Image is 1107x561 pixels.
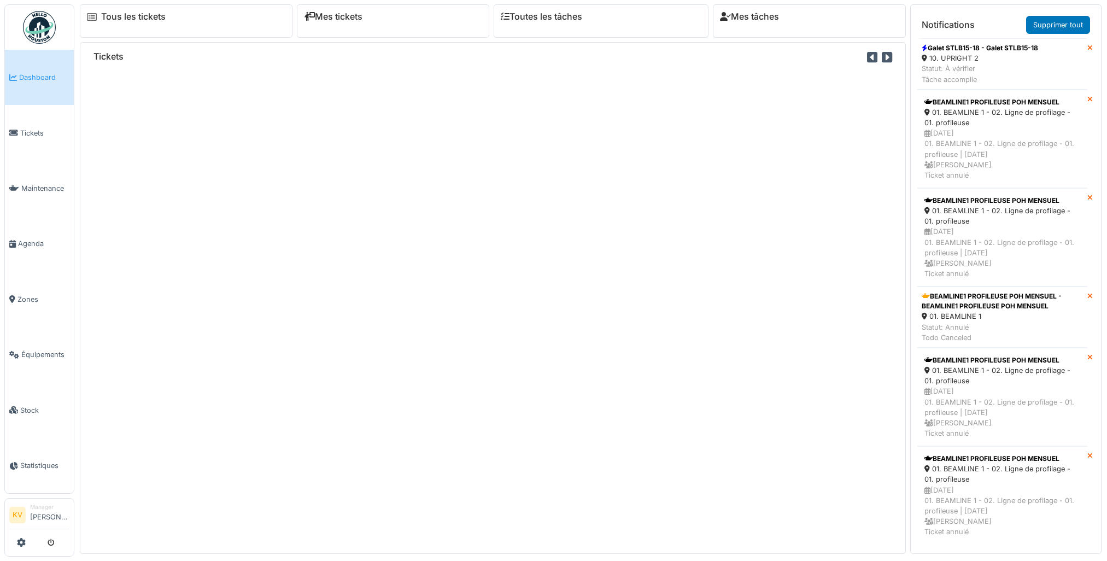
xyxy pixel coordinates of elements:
[917,90,1087,188] a: BEAMLINE1 PROFILEUSE POH MENSUEL 01. BEAMLINE 1 - 02. Ligne de profilage - 01. profileuse [DATE]0...
[5,161,74,216] a: Maintenance
[720,11,779,22] a: Mes tâches
[924,464,1080,484] div: 01. BEAMLINE 1 - 02. Ligne de profilage - 01. profileuse
[922,291,1083,311] div: BEAMLINE1 PROFILEUSE POH MENSUEL - BEAMLINE1 PROFILEUSE POH MENSUEL
[924,355,1080,365] div: BEAMLINE1 PROFILEUSE POH MENSUEL
[5,216,74,271] a: Agenda
[917,287,1087,348] a: BEAMLINE1 PROFILEUSE POH MENSUEL - BEAMLINE1 PROFILEUSE POH MENSUEL 01. BEAMLINE 1 Statut: Annulé...
[21,349,69,360] span: Équipements
[924,196,1080,206] div: BEAMLINE1 PROFILEUSE POH MENSUEL
[924,206,1080,226] div: 01. BEAMLINE 1 - 02. Ligne de profilage - 01. profileuse
[1026,16,1090,34] a: Supprimer tout
[917,446,1087,545] a: BEAMLINE1 PROFILEUSE POH MENSUEL 01. BEAMLINE 1 - 02. Ligne de profilage - 01. profileuse [DATE]0...
[5,50,74,105] a: Dashboard
[5,327,74,382] a: Équipements
[922,63,1038,84] div: Statut: À vérifier Tâche accomplie
[924,454,1080,464] div: BEAMLINE1 PROFILEUSE POH MENSUEL
[20,128,69,138] span: Tickets
[924,128,1080,180] div: [DATE] 01. BEAMLINE 1 - 02. Ligne de profilage - 01. profileuse | [DATE] [PERSON_NAME] Ticket annulé
[20,460,69,471] span: Statistiques
[21,183,69,194] span: Maintenance
[19,72,69,83] span: Dashboard
[30,503,69,527] li: [PERSON_NAME]
[924,97,1080,107] div: BEAMLINE1 PROFILEUSE POH MENSUEL
[922,43,1038,53] div: Galet STLB15-18 - Galet STLB15-18
[101,11,166,22] a: Tous les tickets
[23,11,56,44] img: Badge_color-CXgf-gQk.svg
[501,11,582,22] a: Toutes les tâches
[922,311,1083,322] div: 01. BEAMLINE 1
[30,503,69,511] div: Manager
[917,38,1087,90] a: Galet STLB15-18 - Galet STLB15-18 10. UPRIGHT 2 Statut: À vérifierTâche accomplie
[5,382,74,437] a: Stock
[5,105,74,160] a: Tickets
[922,20,975,30] h6: Notifications
[924,365,1080,386] div: 01. BEAMLINE 1 - 02. Ligne de profilage - 01. profileuse
[9,507,26,523] li: KV
[9,503,69,529] a: KV Manager[PERSON_NAME]
[18,238,69,249] span: Agenda
[922,334,971,342] span: translation missing: fr.notification.todo_canceled
[304,11,362,22] a: Mes tickets
[924,386,1080,439] div: [DATE] 01. BEAMLINE 1 - 02. Ligne de profilage - 01. profileuse | [DATE] [PERSON_NAME] Ticket annulé
[924,107,1080,128] div: 01. BEAMLINE 1 - 02. Ligne de profilage - 01. profileuse
[924,226,1080,279] div: [DATE] 01. BEAMLINE 1 - 02. Ligne de profilage - 01. profileuse | [DATE] [PERSON_NAME] Ticket annulé
[5,438,74,493] a: Statistiques
[17,294,69,305] span: Zones
[922,322,1083,343] div: Statut: Annulé
[93,51,124,62] h6: Tickets
[922,53,1038,63] div: 10. UPRIGHT 2
[924,485,1080,537] div: [DATE] 01. BEAMLINE 1 - 02. Ligne de profilage - 01. profileuse | [DATE] [PERSON_NAME] Ticket annulé
[5,272,74,327] a: Zones
[917,188,1087,287] a: BEAMLINE1 PROFILEUSE POH MENSUEL 01. BEAMLINE 1 - 02. Ligne de profilage - 01. profileuse [DATE]0...
[917,348,1087,446] a: BEAMLINE1 PROFILEUSE POH MENSUEL 01. BEAMLINE 1 - 02. Ligne de profilage - 01. profileuse [DATE]0...
[20,405,69,416] span: Stock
